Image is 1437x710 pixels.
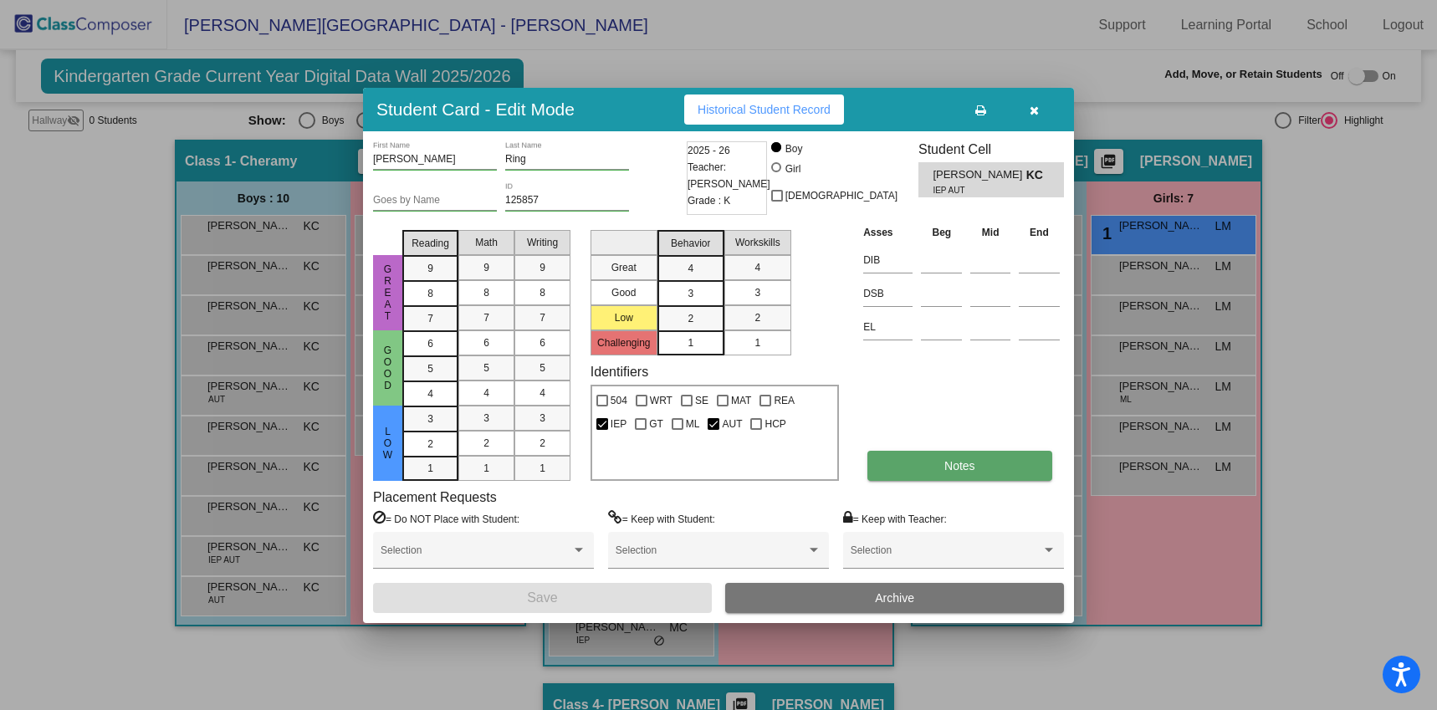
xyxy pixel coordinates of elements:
[754,285,760,300] span: 3
[688,286,693,301] span: 3
[686,414,700,434] span: ML
[483,436,489,451] span: 2
[725,583,1064,613] button: Archive
[540,436,545,451] span: 2
[427,411,433,427] span: 3
[373,195,497,207] input: goes by name
[540,386,545,401] span: 4
[483,411,489,426] span: 3
[373,583,712,613] button: Save
[785,141,803,156] div: Boy
[373,489,497,505] label: Placement Requests
[863,248,913,273] input: assessment
[688,159,770,192] span: Teacher: [PERSON_NAME]
[671,236,710,251] span: Behavior
[918,141,1064,157] h3: Student Cell
[483,285,489,300] span: 8
[735,235,780,250] span: Workskills
[1015,223,1064,242] th: End
[427,286,433,301] span: 8
[427,311,433,326] span: 7
[483,360,489,375] span: 5
[611,414,626,434] span: IEP
[540,285,545,300] span: 8
[649,414,663,434] span: GT
[527,235,558,250] span: Writing
[1026,166,1050,184] span: KC
[475,235,498,250] span: Math
[376,99,575,120] h3: Student Card - Edit Mode
[698,103,831,116] span: Historical Student Record
[863,314,913,340] input: assessment
[875,591,914,605] span: Archive
[608,510,715,527] label: = Keep with Student:
[381,426,396,461] span: Low
[540,335,545,350] span: 6
[684,94,844,125] button: Historical Student Record
[540,411,545,426] span: 3
[933,166,1025,184] span: [PERSON_NAME]
[944,459,975,472] span: Notes
[933,184,1014,197] span: IEP AUT
[843,510,947,527] label: = Keep with Teacher:
[483,461,489,476] span: 1
[381,345,396,391] span: Good
[785,161,801,176] div: Girl
[688,192,730,209] span: Grade : K
[540,310,545,325] span: 7
[427,386,433,401] span: 4
[867,451,1051,481] button: Notes
[373,510,519,527] label: = Do NOT Place with Student:
[527,590,557,605] span: Save
[591,364,648,380] label: Identifiers
[427,336,433,351] span: 6
[483,386,489,401] span: 4
[650,391,672,411] span: WRT
[966,223,1015,242] th: Mid
[540,360,545,375] span: 5
[917,223,966,242] th: Beg
[540,461,545,476] span: 1
[754,260,760,275] span: 4
[754,310,760,325] span: 2
[688,142,730,159] span: 2025 - 26
[611,391,627,411] span: 504
[688,335,693,350] span: 1
[859,223,917,242] th: Asses
[483,260,489,275] span: 9
[863,281,913,306] input: assessment
[695,391,708,411] span: SE
[731,391,751,411] span: MAT
[722,414,742,434] span: AUT
[765,414,785,434] span: HCP
[427,461,433,476] span: 1
[381,263,396,322] span: Great
[540,260,545,275] span: 9
[483,310,489,325] span: 7
[427,261,433,276] span: 9
[688,261,693,276] span: 4
[483,335,489,350] span: 6
[688,311,693,326] span: 2
[505,195,629,207] input: Enter ID
[427,437,433,452] span: 2
[774,391,795,411] span: REA
[785,186,897,206] span: [DEMOGRAPHIC_DATA]
[427,361,433,376] span: 5
[412,236,449,251] span: Reading
[754,335,760,350] span: 1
